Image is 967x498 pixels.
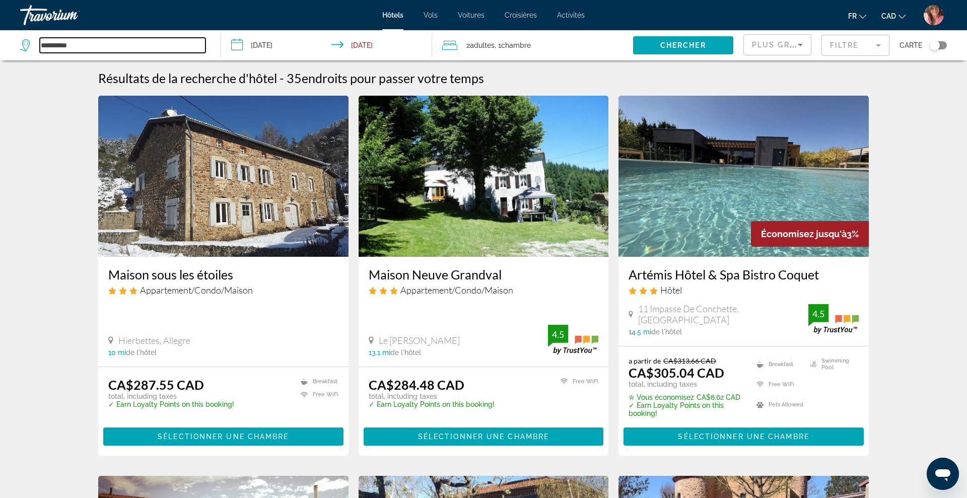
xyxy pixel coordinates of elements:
li: Swimming Pool [805,357,859,372]
div: 3% [751,221,869,247]
button: Sélectionner une chambre [364,428,604,446]
ins: CA$305.04 CAD [629,365,724,380]
a: Vols [424,11,438,19]
span: Sélectionner une chambre [158,433,289,441]
img: Hotel image [359,96,609,257]
button: Sélectionner une chambre [103,428,343,446]
span: Carte [900,38,922,52]
p: total, including taxes [369,392,495,400]
li: Breakfast [296,377,338,386]
span: Chercher [660,41,706,49]
img: Hotel image [98,96,349,257]
li: Pets Allowed [751,397,805,412]
ins: CA$284.48 CAD [369,377,464,392]
span: de l'hôtel [651,328,682,336]
p: ✓ Earn Loyalty Points on this booking! [369,400,495,408]
div: 4.5 [548,328,568,340]
span: endroits pour passer votre temps [302,70,484,86]
button: Sélectionner une chambre [624,428,864,446]
a: Croisières [505,11,537,19]
span: fr [848,12,857,20]
h2: 35 [287,70,484,86]
div: 3 star Apartment [369,284,599,296]
span: Sélectionner une chambre [418,433,549,441]
div: 3 star Apartment [108,284,338,296]
span: Plus grandes économies [752,41,872,49]
span: Appartement/Condo/Maison [400,284,513,296]
span: Économisez jusqu'à [761,229,847,239]
button: Chercher [633,36,733,54]
img: trustyou-badge.svg [808,304,859,334]
a: Maison Neuve Grandval [369,267,599,282]
img: Z [924,5,944,25]
div: 4.5 [808,308,828,320]
div: 3 star Hotel [629,284,859,296]
span: 13.1 mi [369,348,390,357]
span: CAD [881,12,896,20]
a: Voitures [458,11,485,19]
button: Change language [848,9,866,23]
span: Hôtel [660,284,682,296]
span: Chambre [501,41,531,49]
button: Toggle map [922,41,947,50]
li: Free WiFi [296,391,338,399]
a: Sélectionner une chambre [624,430,864,441]
p: ✓ Earn Loyalty Points on this booking! [108,400,234,408]
a: Hôtels [382,11,403,19]
span: ✮ Vous économisez [629,393,694,401]
ins: CA$287.55 CAD [108,377,204,392]
li: Free WiFi [556,377,598,386]
p: CA$8.62 CAD [629,393,744,401]
span: a partir de [629,357,661,365]
button: Check-in date: Nov 28, 2025 Check-out date: Nov 30, 2025 [221,30,432,60]
button: Change currency [881,9,906,23]
a: Travorium [20,2,121,28]
span: Le [PERSON_NAME] [379,335,460,346]
span: de l'hôtel [126,348,157,357]
button: User Menu [921,5,947,26]
p: total, including taxes [629,380,744,388]
a: Maison sous les étoiles [108,267,338,282]
span: Adultes [470,41,495,49]
span: Hierbettes, Allegre [118,335,190,346]
img: trustyou-badge.svg [548,325,598,354]
p: total, including taxes [108,392,234,400]
li: Free WiFi [751,377,805,392]
iframe: Bouton de lancement de la fenêtre de messagerie [927,458,959,490]
span: - [280,70,284,86]
del: CA$313.66 CAD [663,357,716,365]
h1: Résultats de la recherche d'hôtel [98,70,277,86]
span: Sélectionner une chambre [678,433,809,441]
p: ✓ Earn Loyalty Points on this booking! [629,401,744,417]
a: Artémis Hôtel & Spa Bistro Coquet [629,267,859,282]
button: Travelers: 2 adults, 0 children [432,30,633,60]
a: Activités [557,11,585,19]
span: de l'hôtel [390,348,421,357]
span: 11 Impasse De Conchette, [GEOGRAPHIC_DATA] [638,303,808,325]
span: 14.5 mi [629,328,651,336]
a: Sélectionner une chambre [103,430,343,441]
span: Appartement/Condo/Maison [140,284,253,296]
li: Breakfast [751,357,805,372]
mat-select: Sort by [752,39,803,51]
span: 2 [466,38,495,52]
a: Sélectionner une chambre [364,430,604,441]
span: , 1 [495,38,531,52]
img: Hotel image [618,96,869,257]
span: 10 mi [108,348,126,357]
button: Filter [821,34,889,56]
